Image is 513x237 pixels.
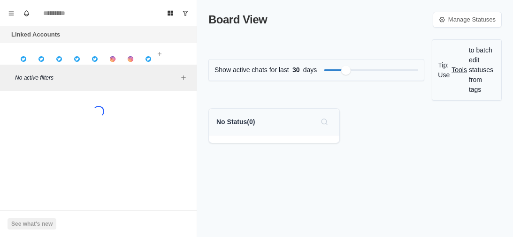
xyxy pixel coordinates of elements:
button: Add account [154,48,165,59]
p: Linked Accounts [11,30,60,39]
button: Add filters [178,72,189,83]
img: picture [128,56,133,62]
img: picture [74,56,80,62]
img: picture [56,56,62,62]
a: Manage Statuses [433,12,502,28]
button: Board View [163,6,178,21]
button: Show unread conversations [178,6,193,21]
button: Search [317,114,332,129]
p: Board View [208,11,267,28]
div: Filter by activity days [341,66,351,75]
img: picture [92,56,98,62]
button: Notifications [19,6,34,21]
span: 30 [289,65,303,75]
p: Tip: Use [438,60,450,80]
a: Tools [452,65,467,75]
img: picture [21,56,26,62]
p: to batch edit statuses from tags [469,45,496,95]
p: No Status ( 0 ) [216,117,255,127]
p: No active filters [15,74,178,82]
img: picture [38,56,44,62]
img: picture [110,56,115,62]
button: See what's new [8,218,56,230]
button: Menu [4,6,19,21]
p: Show active chats for last [214,65,289,75]
img: picture [145,56,151,62]
p: days [303,65,317,75]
